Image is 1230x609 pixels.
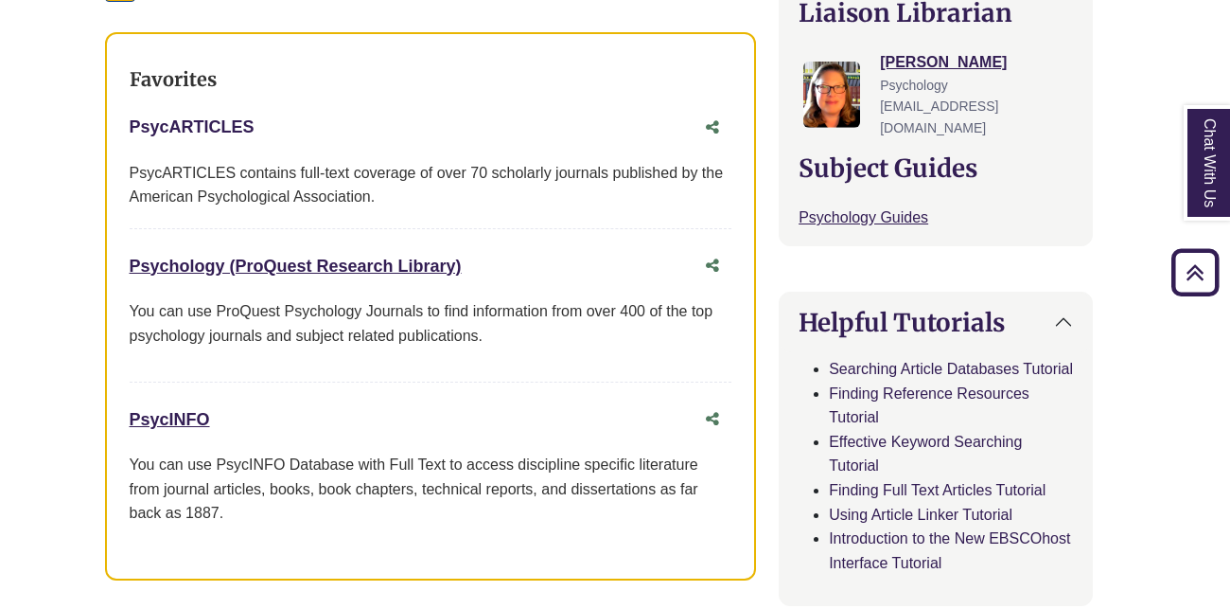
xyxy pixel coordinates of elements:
span: [EMAIL_ADDRESS][DOMAIN_NAME] [880,99,998,134]
a: Searching Article Databases Tutorial [829,361,1073,377]
a: Effective Keyword Searching Tutorial [829,434,1022,475]
a: Introduction to the New EBSCOhost Interface Tutorial [829,530,1070,571]
span: Psychology [880,78,948,93]
p: You can use ProQuest Psychology Journals to find information from over 400 of the top psychology ... [130,299,732,348]
button: Share this database [694,248,731,284]
a: [PERSON_NAME] [880,54,1007,70]
a: Psychology (ProQuest Research Library) [130,257,462,276]
div: You can use PsycINFO Database with Full Text to access discipline specific literature from journa... [130,453,732,526]
div: PsycARTICLES contains full-text coverage of over 70 scholarly journals published by the American ... [130,161,732,209]
a: PsycINFO [130,410,210,429]
a: Finding Full Text Articles Tutorial [829,482,1045,498]
button: Helpful Tutorials [780,293,1092,352]
a: Psychology Guides [799,209,928,225]
h3: Favorites [130,68,732,91]
button: Share this database [694,402,731,438]
a: Using Article Linker Tutorial [829,507,1012,523]
img: Jessica Moore [803,62,860,128]
a: Finding Reference Resources Tutorial [829,385,1029,426]
button: Share this database [694,110,731,146]
a: PsycARTICLES [130,117,255,136]
h2: Subject Guides [799,153,1073,183]
a: Back to Top [1165,260,1225,285]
